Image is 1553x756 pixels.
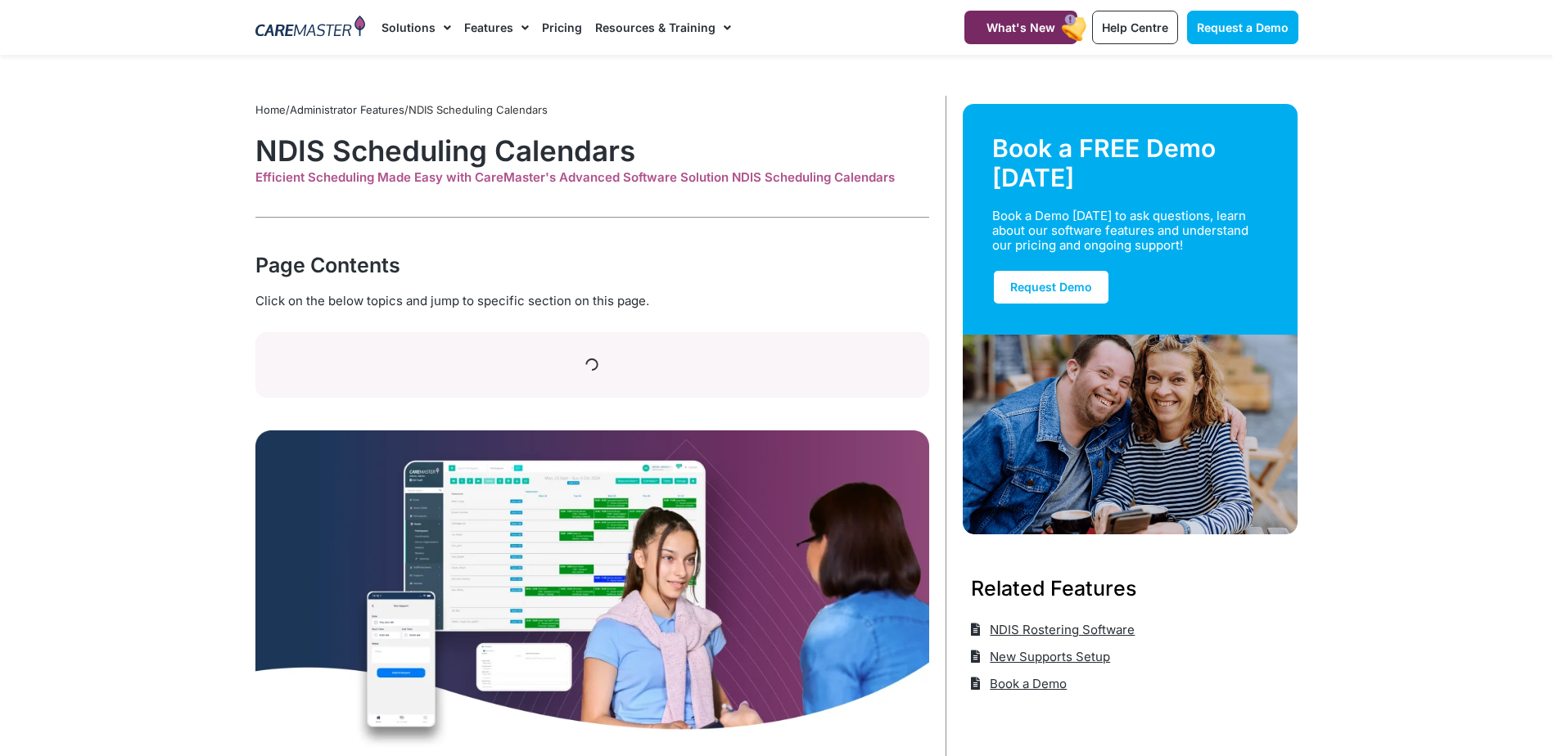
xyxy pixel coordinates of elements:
[971,574,1290,603] h3: Related Features
[971,670,1068,697] a: Book a Demo
[255,103,548,116] span: / /
[986,643,1110,670] span: New Supports Setup
[964,11,1077,44] a: What's New
[290,103,404,116] a: Administrator Features
[971,643,1111,670] a: New Supports Setup
[409,103,548,116] span: NDIS Scheduling Calendars
[986,20,1055,34] span: What's New
[255,250,929,280] div: Page Contents
[1092,11,1178,44] a: Help Centre
[992,209,1249,253] div: Book a Demo [DATE] to ask questions, learn about our software features and understand our pricing...
[255,133,929,168] h1: NDIS Scheduling Calendars
[255,16,366,40] img: CareMaster Logo
[986,670,1067,697] span: Book a Demo
[255,103,286,116] a: Home
[255,292,929,310] div: Click on the below topics and jump to specific section on this page.
[1187,11,1298,44] a: Request a Demo
[1010,280,1092,294] span: Request Demo
[992,133,1269,192] div: Book a FREE Demo [DATE]
[971,616,1135,643] a: NDIS Rostering Software
[986,616,1135,643] span: NDIS Rostering Software
[963,335,1298,534] img: Support Worker and NDIS Participant out for a coffee.
[1102,20,1168,34] span: Help Centre
[255,170,929,185] div: Efficient Scheduling Made Easy with CareMaster's Advanced Software Solution NDIS Scheduling Calen...
[1197,20,1289,34] span: Request a Demo
[992,269,1110,305] a: Request Demo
